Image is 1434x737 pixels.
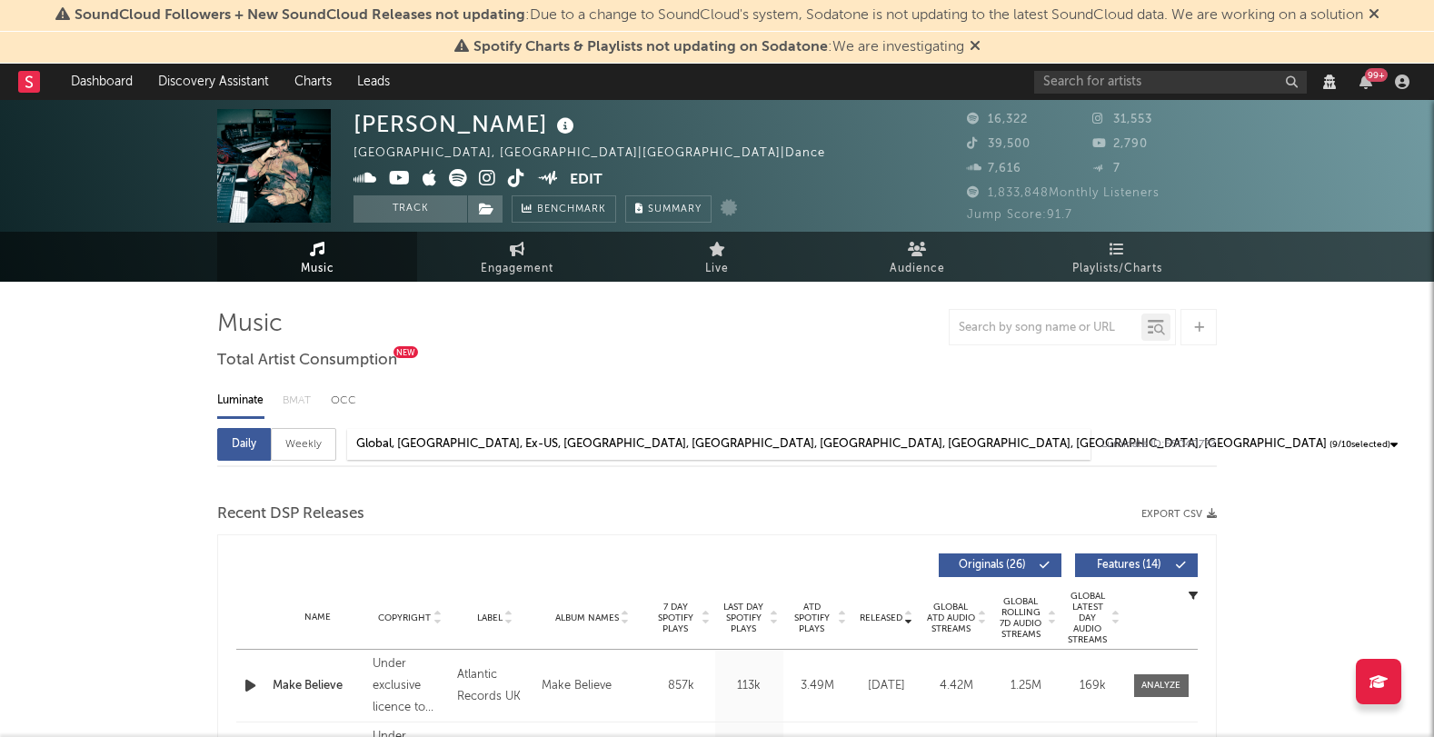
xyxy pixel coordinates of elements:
span: Engagement [481,258,553,280]
a: Music [217,232,417,282]
div: Make Believe [542,675,612,697]
span: Copyright [378,613,431,623]
span: Album Names [555,613,619,623]
a: Charts [282,64,344,100]
span: SoundCloud Followers + New SoundCloud Releases not updating [75,8,525,23]
div: Name [273,611,363,624]
div: Under exclusive licence to Warner Music UK Limited, an Atlantic Records UK release, © 2025 [INSOM... [373,653,448,719]
span: 2,790 [1092,138,1148,150]
div: Luminate [217,385,264,416]
a: Make Believe [273,677,363,695]
div: Luminate ID: 55040772 [1101,433,1217,455]
span: Dismiss [970,40,981,55]
input: Search for artists [1034,71,1307,94]
button: Track [354,195,467,223]
button: Export CSV [1141,509,1217,520]
span: 31,553 [1092,114,1152,125]
span: 7,616 [967,163,1021,174]
a: Playlists/Charts [1017,232,1217,282]
a: Discovery Assistant [145,64,282,100]
span: Global Latest Day Audio Streams [1066,591,1110,645]
span: 39,500 [967,138,1031,150]
span: Playlists/Charts [1072,258,1162,280]
button: Originals(26) [939,553,1061,577]
div: New [393,346,418,358]
div: [PERSON_NAME] [354,109,579,139]
span: 7 Day Spotify Plays [652,602,700,634]
a: Leads [344,64,403,100]
span: 7 [1092,163,1120,174]
div: 3.49M [788,677,847,695]
a: Benchmark [512,195,616,223]
div: Daily [217,428,271,461]
span: Last Day Spotify Plays [720,602,768,634]
span: : We are investigating [473,40,964,55]
div: Atlantic Records UK [457,664,533,708]
span: Originals ( 26 ) [951,560,1034,571]
span: Global ATD Audio Streams [926,602,976,634]
div: Global, [GEOGRAPHIC_DATA], Ex-US, [GEOGRAPHIC_DATA], [GEOGRAPHIC_DATA], [GEOGRAPHIC_DATA], [GEOGR... [356,433,1327,455]
span: Label [477,613,503,623]
span: Live [705,258,729,280]
a: Live [617,232,817,282]
span: Dismiss [1369,8,1379,23]
div: 4.42M [926,677,987,695]
span: Music [301,258,334,280]
span: Audience [890,258,945,280]
div: 1.25M [996,677,1057,695]
div: [GEOGRAPHIC_DATA], [GEOGRAPHIC_DATA] | [GEOGRAPHIC_DATA] | Dance [354,143,867,164]
span: Released [860,613,902,623]
input: Search by song name or URL [950,321,1141,335]
span: Benchmark [537,199,606,221]
span: Total Artist Consumption [217,350,397,372]
button: 99+ [1359,75,1372,89]
a: Engagement [417,232,617,282]
span: 16,322 [967,114,1028,125]
span: Recent DSP Releases [217,503,364,525]
span: 1,833,848 Monthly Listeners [967,187,1160,199]
div: OCC [331,385,354,416]
a: Audience [817,232,1017,282]
span: Spotify Charts & Playlists not updating on Sodatone [473,40,828,55]
span: ( 9 / 10 selected) [1329,433,1390,455]
div: 99 + [1365,68,1388,82]
span: : Due to a change to SoundCloud's system, Sodatone is not updating to the latest SoundCloud data.... [75,8,1363,23]
span: Global Rolling 7D Audio Streams [996,596,1046,640]
a: Dashboard [58,64,145,100]
button: Features(14) [1075,553,1198,577]
div: 169k [1066,677,1120,695]
div: [DATE] [856,677,917,695]
span: Features ( 14 ) [1087,560,1170,571]
span: Jump Score: 91.7 [967,209,1072,221]
span: ATD Spotify Plays [788,602,836,634]
div: Weekly [271,428,336,461]
span: Summary [648,204,702,214]
button: Edit [570,169,602,192]
button: Summary [625,195,712,223]
div: 113k [720,677,779,695]
div: 857k [652,677,711,695]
